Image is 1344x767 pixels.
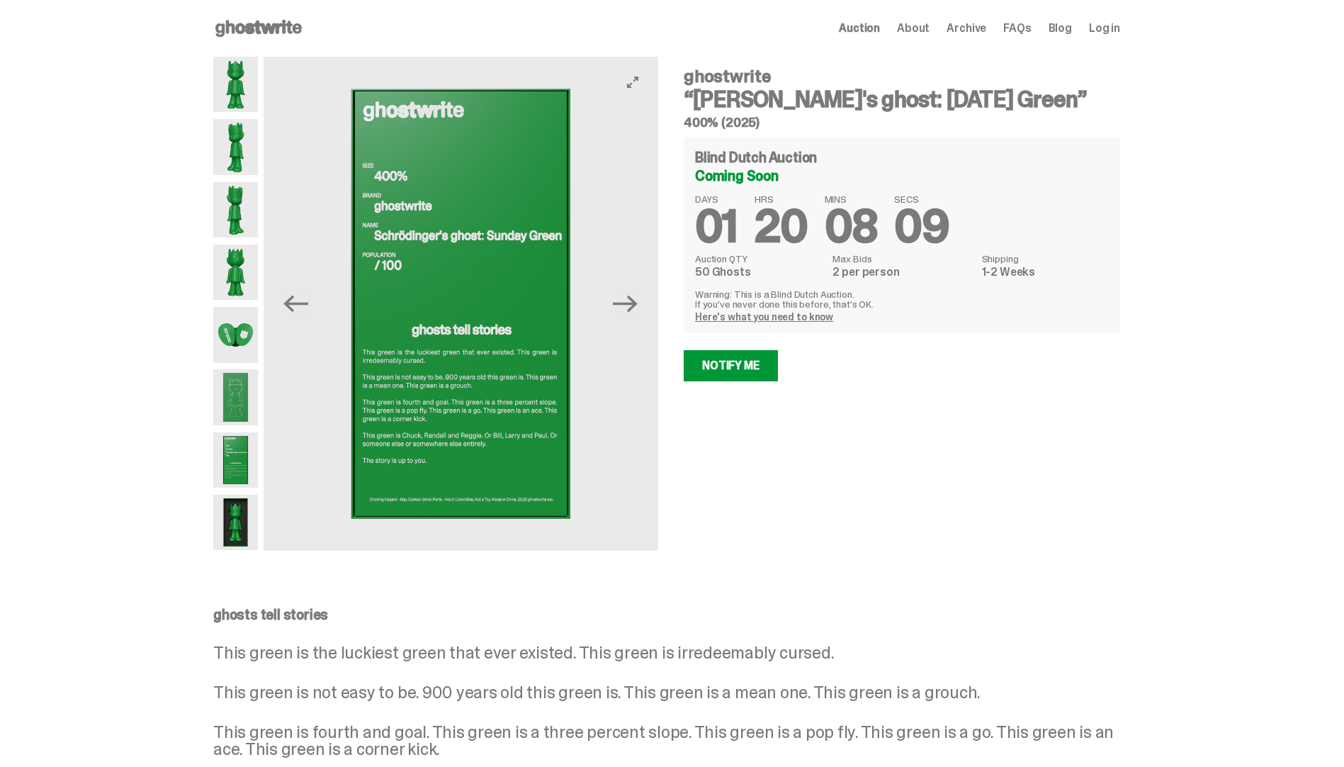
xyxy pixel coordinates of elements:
[695,197,738,256] span: 01
[1089,23,1120,34] a: Log in
[213,307,258,362] img: Schrodinger_Green_Hero_7.png
[213,644,1120,661] p: This green is the luckiest green that ever existed. This green is irredeemably cursed.
[695,289,1109,309] p: Warning: This is a Blind Dutch Auction. If you’ve never done this before, that’s OK.
[832,254,973,264] dt: Max Bids
[982,254,1109,264] dt: Shipping
[281,288,312,319] button: Previous
[213,182,258,237] img: Schrodinger_Green_Hero_3.png
[684,88,1120,111] h3: “[PERSON_NAME]'s ghost: [DATE] Green”
[213,57,258,112] img: Schrodinger_Green_Hero_1.png
[213,119,258,174] img: Schrodinger_Green_Hero_2.png
[825,197,878,256] span: 08
[695,310,833,323] a: Here's what you need to know
[839,23,880,34] a: Auction
[695,267,824,278] dd: 50 Ghosts
[894,197,949,256] span: 09
[695,194,738,204] span: DAYS
[982,267,1109,278] dd: 1-2 Weeks
[213,724,1120,758] p: This green is fourth and goal. This green is a three percent slope. This green is a pop fly. This...
[610,288,641,319] button: Next
[1003,23,1031,34] a: FAQs
[755,194,808,204] span: HRS
[832,267,973,278] dd: 2 per person
[684,116,1120,129] h5: 400% (2025)
[264,57,658,551] img: Schrodinger_Green_Hero_12.png
[755,197,808,256] span: 20
[213,369,258,425] img: Schrodinger_Green_Hero_9.png
[695,169,1109,183] div: Coming Soon
[947,23,986,34] a: Archive
[213,245,258,300] img: Schrodinger_Green_Hero_6.png
[213,495,258,550] img: Schrodinger_Green_Hero_13.png
[825,194,878,204] span: MINS
[894,194,949,204] span: SECS
[1049,23,1072,34] a: Blog
[695,150,817,164] h4: Blind Dutch Auction
[684,68,1120,85] h4: ghostwrite
[695,254,824,264] dt: Auction QTY
[684,350,778,381] a: Notify Me
[658,57,1053,551] img: Schrodinger_Green_Hero_13.png
[624,74,641,91] button: View full-screen
[897,23,930,34] a: About
[213,684,1120,701] p: This green is not easy to be. 900 years old this green is. This green is a mean one. This green i...
[213,608,1120,622] p: ghosts tell stories
[213,432,258,488] img: Schrodinger_Green_Hero_12.png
